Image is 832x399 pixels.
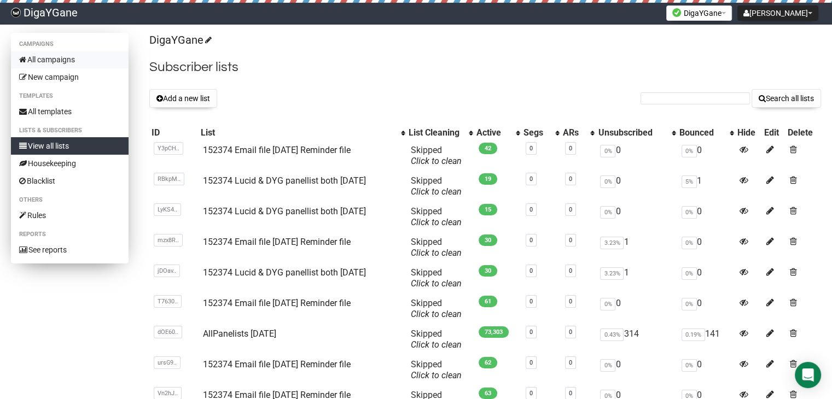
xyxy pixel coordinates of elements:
[596,202,677,232] td: 0
[682,298,697,310] span: 0%
[476,127,510,138] div: Active
[682,328,705,341] span: 0.19%
[479,357,497,368] span: 62
[11,103,129,120] a: All templates
[596,171,677,202] td: 0
[600,267,624,280] span: 3.23%
[411,267,462,289] span: Skipped
[149,57,821,77] h2: Subscriber lists
[11,193,129,207] li: Others
[596,324,677,355] td: 314
[530,328,533,336] a: 0
[411,328,462,350] span: Skipped
[411,339,462,350] a: Click to clean
[479,143,497,154] span: 42
[154,265,180,277] span: jDOav..
[11,68,129,86] a: New campaign
[11,8,21,17] img: f83b26b47af82e482c948364ee7c1d9c
[203,267,366,278] a: 152374 Lucid & DYG panellist both [DATE]
[672,8,681,17] img: favicons
[411,217,462,227] a: Click to clean
[569,145,572,152] a: 0
[682,175,697,188] span: 5%
[569,206,572,213] a: 0
[11,51,129,68] a: All campaigns
[479,234,497,246] span: 30
[409,127,463,138] div: List Cleaning
[596,294,677,324] td: 0
[682,359,697,372] span: 0%
[411,359,462,380] span: Skipped
[203,328,276,339] a: AllPanelists [DATE]
[677,263,735,294] td: 0
[762,125,785,140] th: Edit: No sort applied, sorting is disabled
[737,127,760,138] div: Hide
[735,125,763,140] th: Hide: No sort applied, sorting is disabled
[682,206,697,219] span: 0%
[569,359,572,366] a: 0
[154,326,182,338] span: dOE60..
[203,175,366,186] a: 152374 Lucid & DYG panellist both [DATE]
[411,237,462,258] span: Skipped
[203,237,351,247] a: 152374 Email file [DATE] Reminder file
[569,390,572,397] a: 0
[596,140,677,171] td: 0
[411,248,462,258] a: Click to clean
[411,298,462,319] span: Skipped
[563,127,585,138] div: ARs
[479,296,497,307] span: 61
[479,326,509,338] span: 73,303
[149,33,210,46] a: DigaYGane
[561,125,596,140] th: ARs: No sort applied, activate to apply an ascending sort
[154,356,181,369] span: ursG9..
[11,172,129,190] a: Blacklist
[677,355,735,385] td: 0
[596,263,677,294] td: 1
[474,125,521,140] th: Active: No sort applied, activate to apply an ascending sort
[11,124,129,137] li: Lists & subscribers
[569,328,572,336] a: 0
[679,127,724,138] div: Bounced
[682,237,697,249] span: 0%
[411,309,462,319] a: Click to clean
[530,298,533,305] a: 0
[569,237,572,244] a: 0
[149,125,199,140] th: ID: No sort applied, sorting is disabled
[479,173,497,185] span: 19
[411,206,462,227] span: Skipped
[569,298,572,305] a: 0
[677,324,735,355] td: 141
[201,127,395,138] div: List
[752,89,821,108] button: Search all lists
[11,155,129,172] a: Housekeeping
[677,294,735,324] td: 0
[600,237,624,249] span: 3.23%
[677,232,735,263] td: 0
[479,265,497,277] span: 30
[600,359,615,372] span: 0%
[11,207,129,224] a: Rules
[203,206,366,216] a: 152374 Lucid & DYG panellist both [DATE]
[530,267,533,274] a: 0
[11,241,129,259] a: See reports
[11,38,129,51] li: Campaigns
[682,145,697,157] span: 0%
[530,145,533,152] a: 0
[677,125,735,140] th: Bounced: No sort applied, activate to apply an ascending sort
[795,362,821,388] div: Open Intercom Messenger
[154,234,183,247] span: mzx8R..
[600,328,624,341] span: 0.43%
[569,267,572,274] a: 0
[764,127,783,138] div: Edit
[11,228,129,241] li: Reports
[596,355,677,385] td: 0
[530,206,533,213] a: 0
[530,359,533,366] a: 0
[598,127,666,138] div: Unsubscribed
[569,175,572,183] a: 0
[11,137,129,155] a: View all lists
[523,127,550,138] div: Segs
[788,127,819,138] div: Delete
[411,370,462,380] a: Click to clean
[600,145,615,157] span: 0%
